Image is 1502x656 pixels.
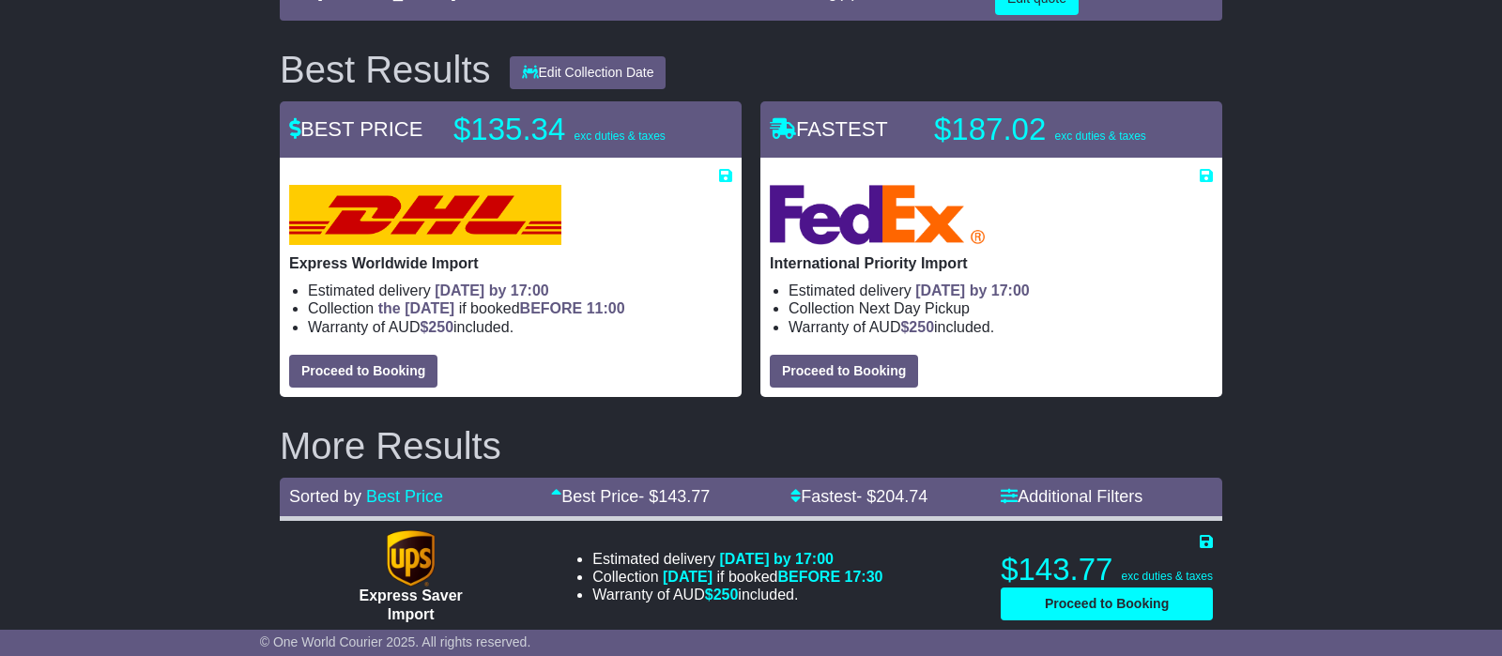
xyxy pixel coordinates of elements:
[713,587,739,603] span: 250
[719,551,834,567] span: [DATE] by 17:00
[856,487,927,506] span: - $
[280,425,1222,466] h2: More Results
[859,300,970,316] span: Next Day Pickup
[428,319,453,335] span: 250
[308,299,732,317] li: Collection
[663,569,882,585] span: if booked
[551,487,710,506] a: Best Price- $143.77
[1001,551,1213,588] p: $143.77
[270,49,500,90] div: Best Results
[638,487,710,506] span: - $
[289,254,732,272] p: Express Worldwide Import
[387,530,434,587] img: UPS (new): Express Saver Import
[420,319,453,335] span: $
[934,111,1169,148] p: $187.02
[574,130,665,143] span: exc duties & taxes
[876,487,927,506] span: 204.74
[1122,570,1213,583] span: exc duties & taxes
[510,56,667,89] button: Edit Collection Date
[453,111,688,148] p: $135.34
[770,117,888,141] span: FASTEST
[705,587,739,603] span: $
[845,569,883,585] span: 17:30
[289,355,437,388] button: Proceed to Booking
[909,319,934,335] span: 250
[592,586,882,603] li: Warranty of AUD included.
[1054,130,1145,143] span: exc duties & taxes
[435,282,549,298] span: [DATE] by 17:00
[1001,487,1142,506] a: Additional Filters
[592,550,882,568] li: Estimated delivery
[592,568,882,586] li: Collection
[777,569,840,585] span: BEFORE
[359,587,462,621] span: Express Saver Import
[289,117,422,141] span: BEST PRICE
[789,282,1213,299] li: Estimated delivery
[520,300,583,316] span: BEFORE
[770,185,985,245] img: FedEx Express: International Priority Import
[587,300,625,316] span: 11:00
[260,634,531,649] span: © One World Courier 2025. All rights reserved.
[658,487,710,506] span: 143.77
[790,487,927,506] a: Fastest- $204.74
[366,487,443,506] a: Best Price
[770,254,1213,272] p: International Priority Import
[915,282,1030,298] span: [DATE] by 17:00
[789,299,1213,317] li: Collection
[308,318,732,336] li: Warranty of AUD included.
[770,355,918,388] button: Proceed to Booking
[378,300,625,316] span: if booked
[663,569,713,585] span: [DATE]
[308,282,732,299] li: Estimated delivery
[289,487,361,506] span: Sorted by
[378,300,454,316] span: the [DATE]
[789,318,1213,336] li: Warranty of AUD included.
[1001,587,1213,620] button: Proceed to Booking
[289,185,561,245] img: DHL: Express Worldwide Import
[900,319,934,335] span: $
